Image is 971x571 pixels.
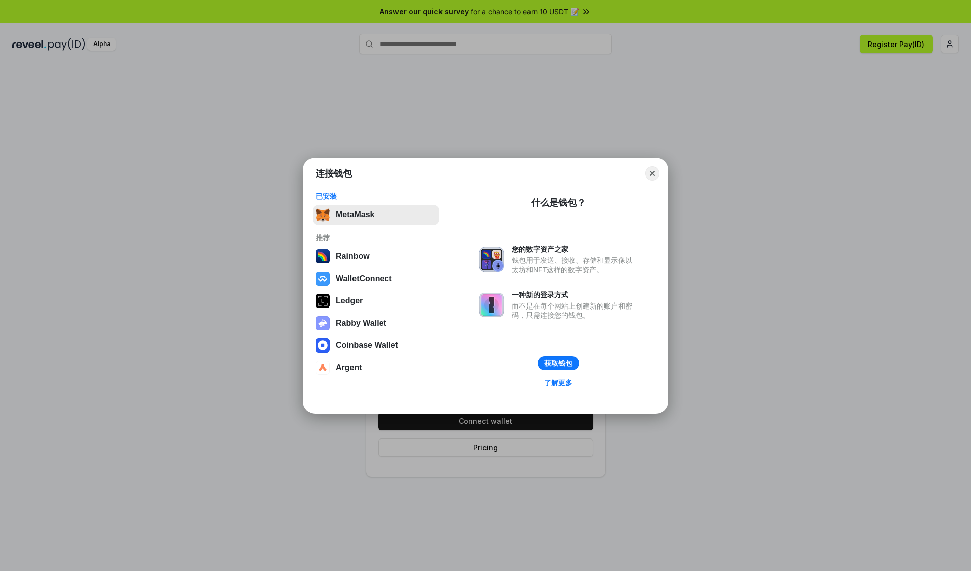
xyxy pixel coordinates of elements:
[336,319,386,328] div: Rabby Wallet
[313,358,439,378] button: Argent
[313,313,439,333] button: Rabby Wallet
[316,192,436,201] div: 已安装
[316,361,330,375] img: svg+xml,%3Csvg%20width%3D%2228%22%20height%3D%2228%22%20viewBox%3D%220%200%2028%2028%22%20fill%3D...
[313,205,439,225] button: MetaMask
[313,335,439,356] button: Coinbase Wallet
[538,356,579,370] button: 获取钱包
[512,256,637,274] div: 钱包用于发送、接收、存储和显示像以太坊和NFT这样的数字资产。
[316,233,436,242] div: 推荐
[336,296,363,305] div: Ledger
[645,166,659,181] button: Close
[336,274,392,283] div: WalletConnect
[313,246,439,267] button: Rainbow
[313,291,439,311] button: Ledger
[316,272,330,286] img: svg+xml,%3Csvg%20width%3D%2228%22%20height%3D%2228%22%20viewBox%3D%220%200%2028%2028%22%20fill%3D...
[531,197,586,209] div: 什么是钱包？
[544,378,572,387] div: 了解更多
[316,208,330,222] img: svg+xml,%3Csvg%20fill%3D%22none%22%20height%3D%2233%22%20viewBox%3D%220%200%2035%2033%22%20width%...
[512,301,637,320] div: 而不是在每个网站上创建新的账户和密码，只需连接您的钱包。
[538,376,579,389] a: 了解更多
[316,249,330,263] img: svg+xml,%3Csvg%20width%3D%22120%22%20height%3D%22120%22%20viewBox%3D%220%200%20120%20120%22%20fil...
[479,293,504,317] img: svg+xml,%3Csvg%20xmlns%3D%22http%3A%2F%2Fwww.w3.org%2F2000%2Fsvg%22%20fill%3D%22none%22%20viewBox...
[512,245,637,254] div: 您的数字资产之家
[316,294,330,308] img: svg+xml,%3Csvg%20xmlns%3D%22http%3A%2F%2Fwww.w3.org%2F2000%2Fsvg%22%20width%3D%2228%22%20height%3...
[336,341,398,350] div: Coinbase Wallet
[316,316,330,330] img: svg+xml,%3Csvg%20xmlns%3D%22http%3A%2F%2Fwww.w3.org%2F2000%2Fsvg%22%20fill%3D%22none%22%20viewBox...
[316,338,330,353] img: svg+xml,%3Csvg%20width%3D%2228%22%20height%3D%2228%22%20viewBox%3D%220%200%2028%2028%22%20fill%3D...
[336,363,362,372] div: Argent
[313,269,439,289] button: WalletConnect
[316,167,352,180] h1: 连接钱包
[544,359,572,368] div: 获取钱包
[479,247,504,272] img: svg+xml,%3Csvg%20xmlns%3D%22http%3A%2F%2Fwww.w3.org%2F2000%2Fsvg%22%20fill%3D%22none%22%20viewBox...
[512,290,637,299] div: 一种新的登录方式
[336,210,374,219] div: MetaMask
[336,252,370,261] div: Rainbow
